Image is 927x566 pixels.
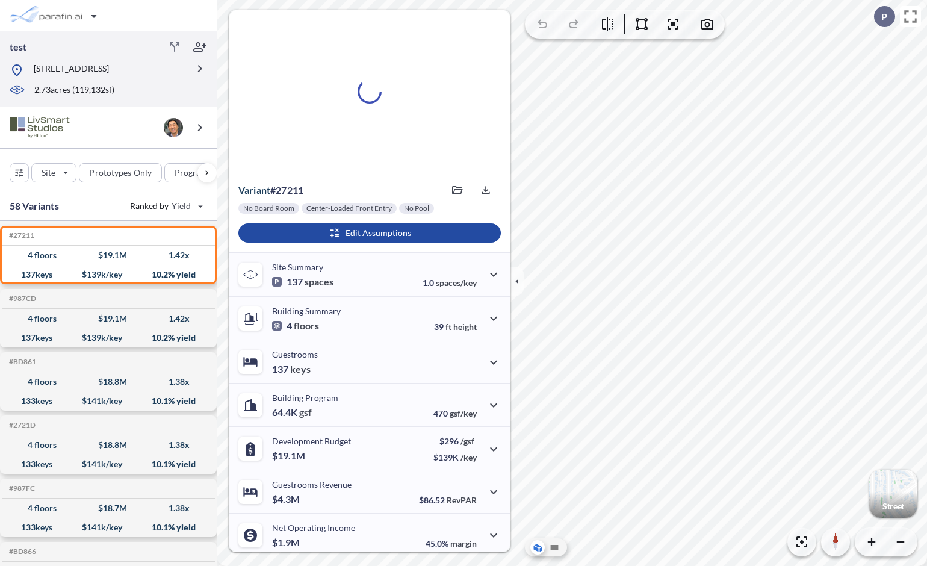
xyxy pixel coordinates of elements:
[547,540,562,555] button: Site Plan
[305,276,333,288] span: spaces
[34,63,109,78] p: [STREET_ADDRESS]
[436,278,477,288] span: spaces/key
[7,358,36,366] h5: Click to copy the code
[34,84,114,97] p: 2.73 acres ( 119,132 sf)
[433,452,477,462] p: $139K
[272,406,312,418] p: 64.4K
[7,547,36,556] h5: Click to copy the code
[404,204,429,213] p: No Pool
[881,11,887,22] p: P
[172,200,191,212] span: Yield
[272,363,311,375] p: 137
[423,278,477,288] p: 1.0
[272,523,355,533] p: Net Operating Income
[175,167,208,179] p: Program
[272,349,318,359] p: Guestrooms
[445,322,451,332] span: ft
[272,450,307,462] p: $19.1M
[10,116,70,138] img: BrandImage
[272,276,333,288] p: 137
[89,167,152,179] p: Prototypes Only
[31,163,76,182] button: Site
[238,184,303,196] p: # 27211
[419,495,477,505] p: $86.52
[433,436,477,446] p: $296
[243,204,294,213] p: No Board Room
[164,118,183,137] img: user logo
[450,538,477,549] span: margin
[7,421,36,429] h5: Click to copy the code
[460,436,474,446] span: /gsf
[10,40,26,54] p: test
[164,163,229,182] button: Program
[306,204,392,213] p: Center-Loaded Front Entry
[120,196,211,216] button: Ranked by Yield
[7,231,34,240] h5: Click to copy the code
[272,536,302,549] p: $1.9M
[460,452,477,462] span: /key
[290,363,311,375] span: keys
[530,540,545,555] button: Aerial View
[272,320,319,332] p: 4
[869,470,917,518] img: Switcher Image
[272,306,341,316] p: Building Summary
[869,470,917,518] button: Switcher ImageStreet
[447,495,477,505] span: RevPAR
[272,493,302,505] p: $4.3M
[426,538,477,549] p: 45.0%
[346,227,411,239] p: Edit Assumptions
[272,262,323,272] p: Site Summary
[238,223,501,243] button: Edit Assumptions
[272,436,351,446] p: Development Budget
[42,167,55,179] p: Site
[434,322,477,332] p: 39
[453,322,477,332] span: height
[433,408,477,418] p: 470
[294,320,319,332] span: floors
[882,502,904,511] p: Street
[7,484,35,493] h5: Click to copy the code
[7,294,36,303] h5: Click to copy the code
[10,199,59,213] p: 58 Variants
[238,184,270,196] span: Variant
[79,163,162,182] button: Prototypes Only
[450,408,477,418] span: gsf/key
[272,393,338,403] p: Building Program
[299,406,312,418] span: gsf
[272,479,352,490] p: Guestrooms Revenue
